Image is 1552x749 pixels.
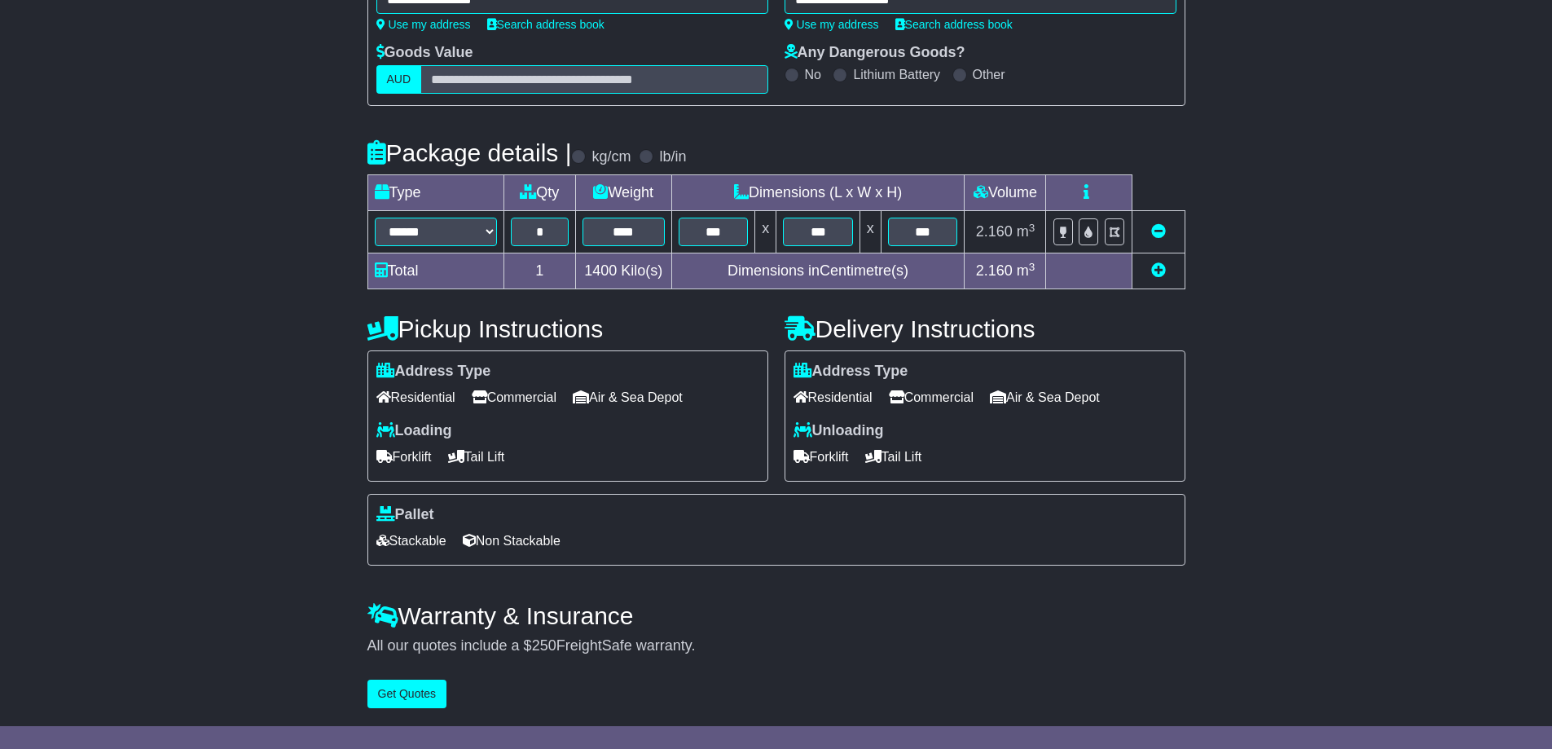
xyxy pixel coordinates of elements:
h4: Package details | [367,139,572,166]
label: Loading [376,422,452,440]
sup: 3 [1029,222,1035,234]
span: Forklift [794,444,849,469]
label: No [805,67,821,82]
span: 2.160 [976,262,1013,279]
td: 1 [503,253,575,289]
span: 250 [532,637,556,654]
span: Commercial [889,385,974,410]
label: Any Dangerous Goods? [785,44,965,62]
span: Residential [794,385,873,410]
td: Dimensions in Centimetre(s) [671,253,965,289]
span: Tail Lift [865,444,922,469]
td: x [860,211,881,253]
a: Use my address [376,18,471,31]
label: lb/in [659,148,686,166]
label: Address Type [794,363,908,381]
span: Air & Sea Depot [990,385,1100,410]
td: Kilo(s) [575,253,671,289]
label: Pallet [376,506,434,524]
span: Residential [376,385,455,410]
td: Total [367,253,503,289]
span: Non Stackable [463,528,561,553]
td: Dimensions (L x W x H) [671,175,965,211]
td: x [755,211,776,253]
h4: Pickup Instructions [367,315,768,342]
a: Remove this item [1151,223,1166,240]
label: AUD [376,65,422,94]
label: Unloading [794,422,884,440]
label: Goods Value [376,44,473,62]
a: Search address book [487,18,605,31]
h4: Delivery Instructions [785,315,1185,342]
span: m [1017,262,1035,279]
span: m [1017,223,1035,240]
td: Type [367,175,503,211]
label: Address Type [376,363,491,381]
span: Air & Sea Depot [573,385,683,410]
label: Lithium Battery [853,67,940,82]
span: 1400 [584,262,617,279]
span: Stackable [376,528,446,553]
span: Tail Lift [448,444,505,469]
a: Search address book [895,18,1013,31]
label: kg/cm [591,148,631,166]
a: Add new item [1151,262,1166,279]
div: All our quotes include a $ FreightSafe warranty. [367,637,1185,655]
sup: 3 [1029,261,1035,273]
span: Forklift [376,444,432,469]
label: Other [973,67,1005,82]
td: Qty [503,175,575,211]
span: 2.160 [976,223,1013,240]
button: Get Quotes [367,680,447,708]
td: Volume [965,175,1046,211]
h4: Warranty & Insurance [367,602,1185,629]
td: Weight [575,175,671,211]
span: Commercial [472,385,556,410]
a: Use my address [785,18,879,31]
